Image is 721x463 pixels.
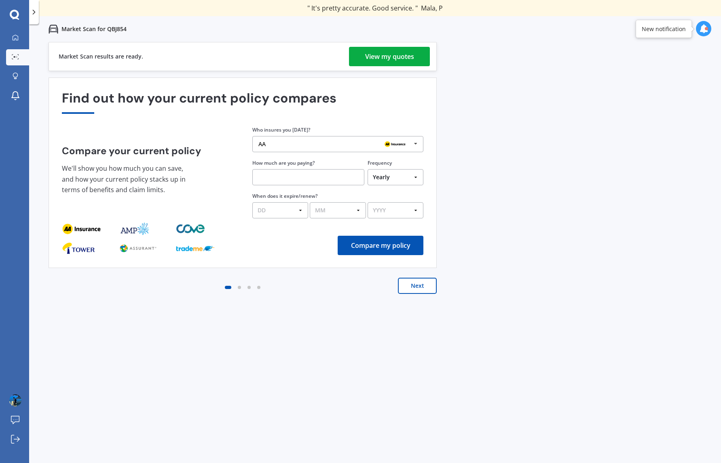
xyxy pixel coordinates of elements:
a: View my quotes [349,47,430,66]
button: Compare my policy [338,236,423,255]
img: provider_logo_1 [119,222,150,235]
img: provider_logo_0 [62,242,95,255]
img: provider_logo_1 [119,242,158,255]
img: AA.webp [382,139,408,149]
div: Market Scan results are ready. [59,42,143,71]
img: provider_logo_0 [62,222,101,235]
label: Frequency [368,159,392,166]
img: car.f15378c7a67c060ca3f3.svg [49,24,58,34]
p: We'll show you how much you can save, and how your current policy stacks up in terms of benefits ... [62,163,191,195]
img: provider_logo_2 [176,222,207,235]
img: provider_logo_2 [176,242,215,255]
div: Find out how your current policy compares [62,91,423,114]
img: ACg8ocKKnZzIPOV7QhLm3GiWqMuehSsx_Iqjy_d1qHYStoikXkU=s96-c [9,394,21,406]
h4: Compare your current policy [62,145,233,157]
div: AA [258,141,266,147]
div: New notification [642,25,686,33]
label: How much are you paying? [252,159,315,166]
div: View my quotes [365,47,414,66]
button: Next [398,278,437,294]
label: Who insures you [DATE]? [252,126,310,133]
p: Market Scan for QBJ854 [61,25,127,33]
label: When does it expire/renew? [252,193,317,199]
